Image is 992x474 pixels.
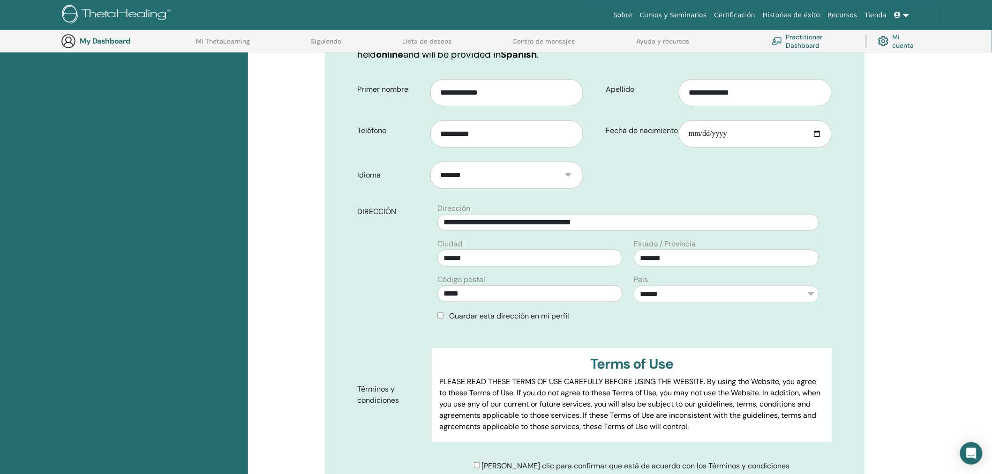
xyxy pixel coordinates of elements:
[960,442,983,465] div: Open Intercom Messenger
[636,37,689,52] a: Ayuda y recursos
[878,34,889,49] img: cog.svg
[599,81,679,98] label: Apellido
[609,7,636,24] a: Sobre
[599,122,679,140] label: Fecha de nacimiento
[482,461,790,471] span: [PERSON_NAME] clic para confirmar que está de acuerdo con los Términos y condiciones
[710,7,759,24] a: Certificación
[437,203,470,214] label: Dirección
[513,37,575,52] a: Centro de mensajes
[439,376,824,432] p: PLEASE READ THESE TERMS OF USE CAREFULLY BEFORE USING THE WEBSITE. By using the Website, you agre...
[196,37,250,52] a: Mi ThetaLearning
[634,274,648,285] label: País
[501,48,537,60] b: Spanish
[311,37,341,52] a: Siguiendo
[62,5,174,26] img: logo.png
[80,37,173,45] h3: My Dashboard
[634,238,696,250] label: Estado / Provincia
[351,166,431,184] label: Idioma
[772,37,782,45] img: chalkboard-teacher.svg
[878,31,922,52] a: Mi cuenta
[351,122,431,140] label: Teléfono
[824,7,861,24] a: Recursos
[351,81,431,98] label: Primer nombre
[439,355,824,372] h3: Terms of Use
[376,48,404,60] b: online
[759,7,824,24] a: Historias de éxito
[449,311,569,321] span: Guardar esta dirección en mi perfil
[403,37,452,52] a: Lista de deseos
[61,34,76,49] img: generic-user-icon.jpg
[351,380,432,409] label: Términos y condiciones
[351,203,432,221] label: DIRECCIÓN
[437,274,485,285] label: Código postal
[861,7,891,24] a: Tienda
[437,238,462,250] label: Ciudad
[772,31,855,52] a: Practitioner Dashboard
[636,7,711,24] a: Cursos y Seminarios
